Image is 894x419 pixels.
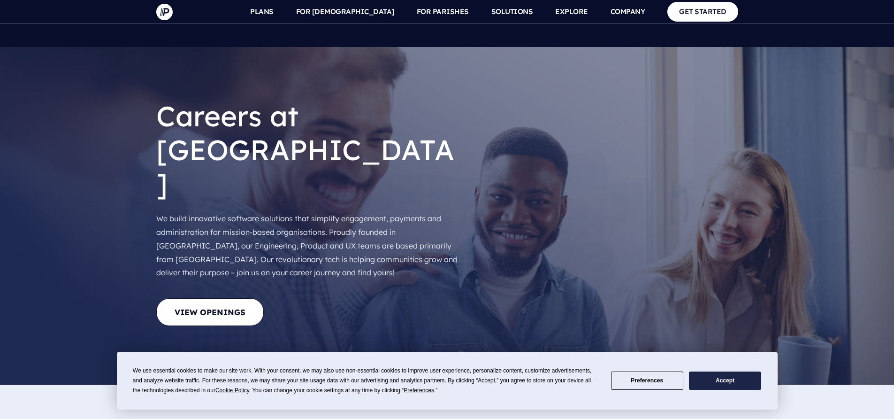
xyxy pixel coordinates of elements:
[156,298,264,326] a: View Openings
[117,352,778,410] div: Cookie Consent Prompt
[133,366,600,396] div: We use essential cookies to make our site work. With your consent, we may also use non-essential ...
[611,372,683,390] button: Preferences
[404,387,434,394] span: Preferences
[689,372,761,390] button: Accept
[667,2,738,21] a: GET STARTED
[156,208,461,283] p: We build innovative software solutions that simplify engagement, payments and administration for ...
[215,387,249,394] span: Cookie Policy
[156,92,461,208] h1: Careers at [GEOGRAPHIC_DATA]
